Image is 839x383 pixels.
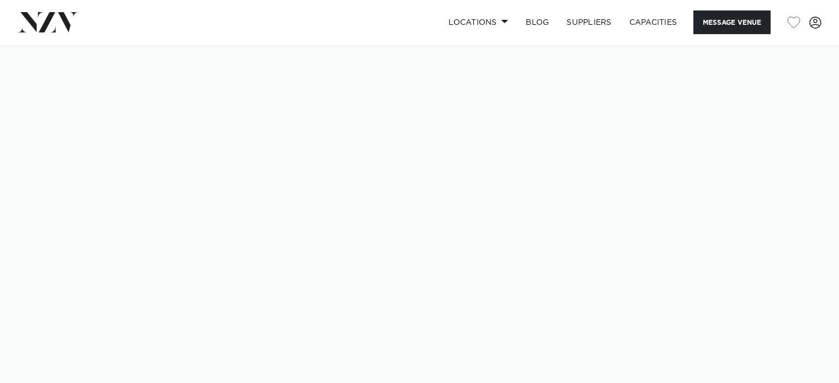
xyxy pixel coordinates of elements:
[440,10,517,34] a: Locations
[621,10,686,34] a: Capacities
[18,12,78,32] img: nzv-logo.png
[558,10,620,34] a: SUPPLIERS
[517,10,558,34] a: BLOG
[693,10,771,34] button: Message Venue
